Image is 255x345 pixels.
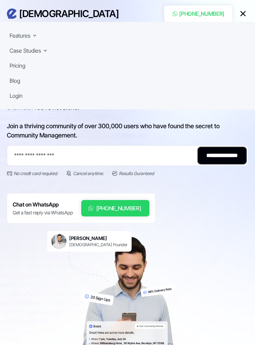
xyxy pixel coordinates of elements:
[164,5,232,22] a: [PHONE_NUMBER]
[238,9,248,19] div: menu
[10,92,23,100] a: Login
[179,10,224,18] div: [PHONE_NUMBER]
[7,8,119,20] a: home
[10,47,47,55] div: Case Studies
[10,31,31,40] div: Features
[19,8,119,20] h3: [DEMOGRAPHIC_DATA]
[10,47,41,55] div: Case Studies
[10,31,37,40] div: Features
[10,62,25,70] a: Pricing
[10,77,20,85] a: Blog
